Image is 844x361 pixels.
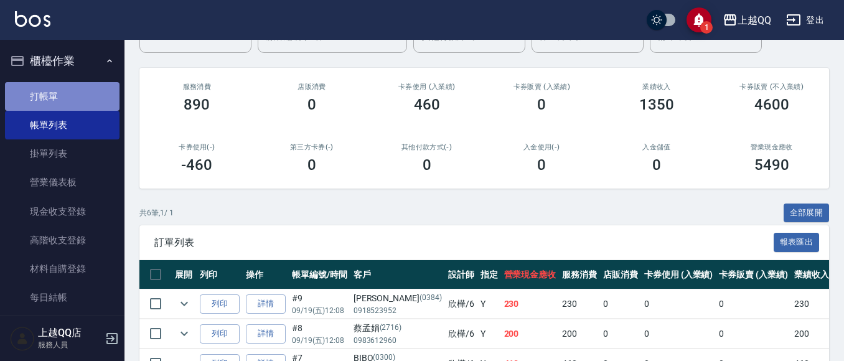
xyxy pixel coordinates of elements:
[307,96,316,113] h3: 0
[501,260,560,289] th: 營業現金應收
[200,294,240,314] button: 列印
[172,260,197,289] th: 展開
[501,319,560,349] td: 200
[307,156,316,174] h3: 0
[5,82,120,111] a: 打帳單
[200,324,240,344] button: 列印
[246,324,286,344] a: 詳情
[5,283,120,312] a: 每日結帳
[5,139,120,168] a: 掛單列表
[445,289,477,319] td: 欣樺 /6
[423,156,431,174] h3: 0
[614,83,700,91] h2: 業績收入
[791,319,832,349] td: 200
[289,289,350,319] td: #9
[559,319,600,349] td: 200
[154,237,774,249] span: 訂單列表
[700,21,713,34] span: 1
[477,289,501,319] td: Y
[729,83,814,91] h2: 卡券販賣 (不入業績)
[754,156,789,174] h3: 5490
[729,143,814,151] h2: 營業現金應收
[641,260,716,289] th: 卡券使用 (入業績)
[246,294,286,314] a: 詳情
[537,156,546,174] h3: 0
[175,294,194,313] button: expand row
[445,319,477,349] td: 欣樺 /6
[139,207,174,218] p: 共 6 筆, 1 / 1
[384,143,469,151] h2: 其他付款方式(-)
[5,45,120,77] button: 櫃檯作業
[289,260,350,289] th: 帳單編號/時間
[5,312,120,341] a: 排班表
[614,143,700,151] h2: 入金儲值
[499,143,584,151] h2: 入金使用(-)
[687,7,711,32] button: save
[716,319,791,349] td: 0
[738,12,771,28] div: 上越QQ
[292,335,347,346] p: 09/19 (五) 12:08
[499,83,584,91] h2: 卡券販賣 (入業績)
[559,289,600,319] td: 230
[716,289,791,319] td: 0
[641,289,716,319] td: 0
[243,260,289,289] th: 操作
[350,260,445,289] th: 客戶
[5,255,120,283] a: 材料自購登錄
[774,236,820,248] a: 報表匯出
[289,319,350,349] td: #8
[600,289,641,319] td: 0
[354,322,442,335] div: 蔡孟娟
[718,7,776,33] button: 上越QQ
[639,96,674,113] h3: 1350
[184,96,210,113] h3: 890
[445,260,477,289] th: 設計師
[354,292,442,305] div: [PERSON_NAME]
[477,319,501,349] td: Y
[501,289,560,319] td: 230
[600,260,641,289] th: 店販消費
[774,233,820,252] button: 報表匯出
[754,96,789,113] h3: 4600
[5,168,120,197] a: 營業儀表板
[154,143,240,151] h2: 卡券使用(-)
[784,204,830,223] button: 全部展開
[414,96,440,113] h3: 460
[197,260,243,289] th: 列印
[384,83,469,91] h2: 卡券使用 (入業績)
[38,339,101,350] p: 服務人員
[5,197,120,226] a: 現金收支登錄
[10,326,35,351] img: Person
[716,260,791,289] th: 卡券販賣 (入業績)
[175,324,194,343] button: expand row
[354,305,442,316] p: 0918523952
[270,83,355,91] h2: 店販消費
[652,156,661,174] h3: 0
[292,305,347,316] p: 09/19 (五) 12:08
[354,335,442,346] p: 0983612960
[5,111,120,139] a: 帳單列表
[420,292,442,305] p: (0384)
[154,83,240,91] h3: 服務消費
[15,11,50,27] img: Logo
[791,260,832,289] th: 業績收入
[641,319,716,349] td: 0
[181,156,212,174] h3: -460
[600,319,641,349] td: 0
[477,260,501,289] th: 指定
[537,96,546,113] h3: 0
[270,143,355,151] h2: 第三方卡券(-)
[559,260,600,289] th: 服務消費
[38,327,101,339] h5: 上越QQ店
[791,289,832,319] td: 230
[380,322,402,335] p: (2716)
[5,226,120,255] a: 高階收支登錄
[781,9,829,32] button: 登出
